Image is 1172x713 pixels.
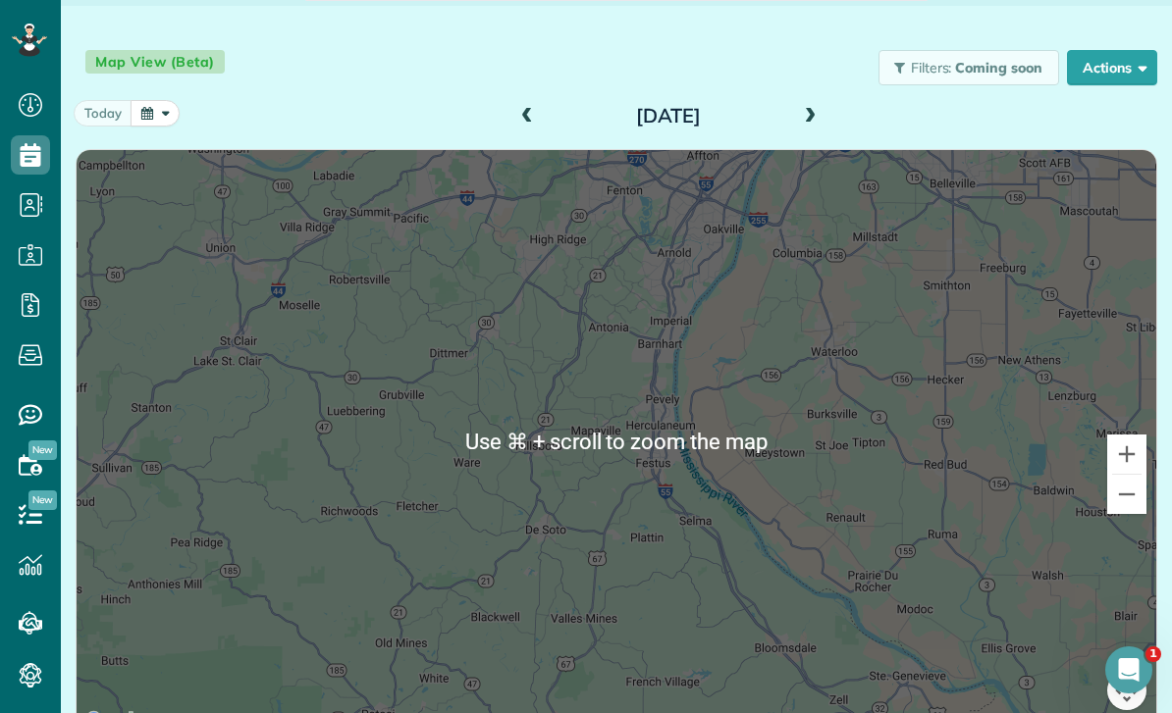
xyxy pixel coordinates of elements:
button: today [74,100,133,127]
span: Filters: [911,59,952,76]
button: Actions [1067,50,1157,85]
button: Zoom in [1107,434,1146,474]
iframe: Intercom live chat [1105,646,1152,693]
span: New [28,440,57,460]
span: Map View (Beta) [85,50,225,75]
button: Zoom out [1107,475,1146,514]
span: Coming soon [955,59,1043,76]
span: 1 [1145,646,1161,662]
h2: [DATE] [546,105,791,127]
span: New [28,490,57,510]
